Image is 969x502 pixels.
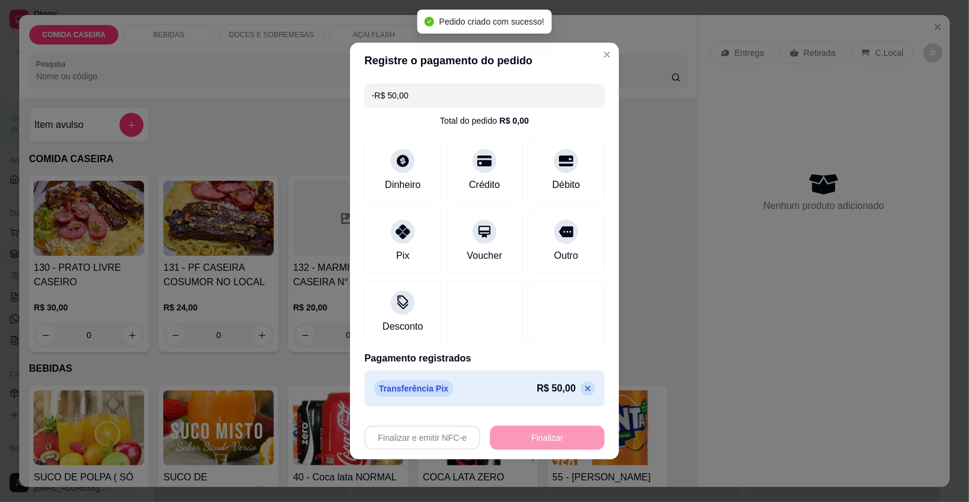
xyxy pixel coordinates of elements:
[350,43,619,79] header: Registre o pagamento do pedido
[469,178,500,192] div: Crédito
[440,115,529,127] div: Total do pedido
[382,319,423,334] div: Desconto
[500,115,529,127] div: R$ 0,00
[552,178,580,192] div: Débito
[385,178,421,192] div: Dinheiro
[554,249,578,263] div: Outro
[439,17,544,26] span: Pedido criado com sucesso!
[467,249,503,263] div: Voucher
[396,249,409,263] div: Pix
[424,17,434,26] span: check-circle
[372,83,597,107] input: Ex.: hambúrguer de cordeiro
[597,45,617,64] button: Close
[374,380,453,397] p: Transferência Pix
[364,351,605,366] p: Pagamento registrados
[537,381,576,396] p: R$ 50,00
